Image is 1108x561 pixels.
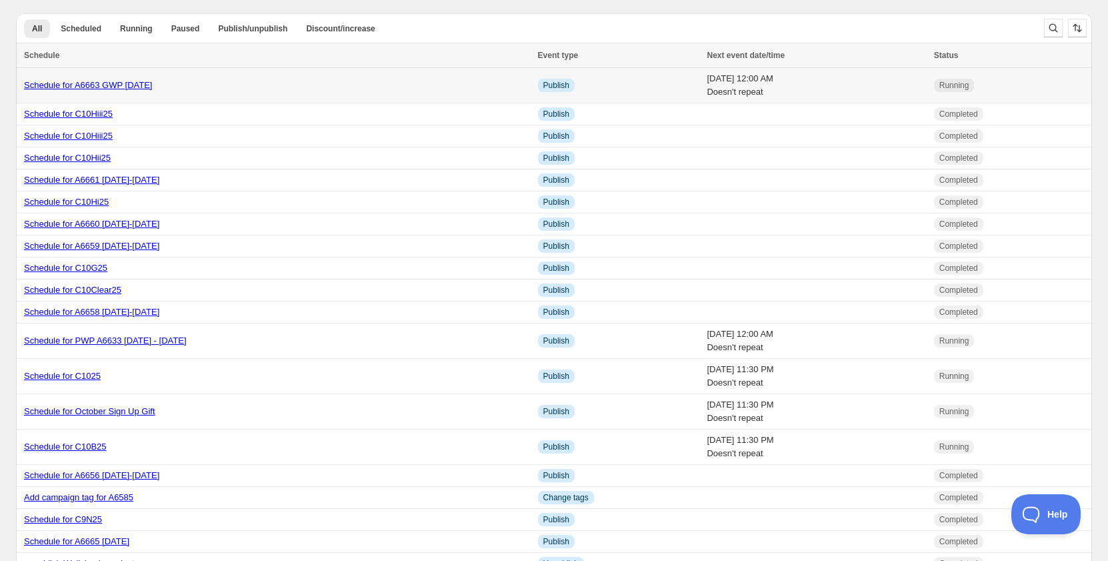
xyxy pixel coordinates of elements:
span: Publish [543,336,569,346]
span: Publish [543,241,569,251]
a: Add campaign tag for A6585 [24,492,133,502]
span: Schedule [24,51,59,60]
span: Running [120,23,153,34]
span: Completed [939,492,978,503]
span: Completed [939,514,978,525]
td: [DATE] 11:30 PM Doesn't repeat [703,359,929,394]
span: Publish [543,131,569,141]
a: Schedule for A6660 [DATE]-[DATE] [24,219,159,229]
span: Scheduled [61,23,101,34]
span: Publish [543,219,569,229]
span: Running [939,442,969,452]
a: Schedule for C1025 [24,371,101,381]
span: Completed [939,109,978,119]
span: Publish [543,197,569,207]
span: Completed [939,131,978,141]
span: Publish [543,109,569,119]
button: Search and filter results [1044,19,1063,37]
span: Running [939,80,969,91]
a: Schedule for A6665 [DATE] [24,536,129,546]
span: Running [939,406,969,417]
span: Publish [543,442,569,452]
span: Publish [543,536,569,547]
span: Completed [939,470,978,481]
a: Schedule for A6663 GWP [DATE] [24,80,152,90]
span: Event type [538,51,579,60]
a: Schedule for C10Hii25 [24,153,111,163]
span: All [32,23,42,34]
span: Paused [171,23,200,34]
span: Completed [939,263,978,273]
span: Publish [543,514,569,525]
a: Schedule for A6656 [DATE]-[DATE] [24,470,159,480]
a: Schedule for C9N25 [24,514,102,524]
td: [DATE] 12:00 AM Doesn't repeat [703,324,929,359]
span: Completed [939,307,978,318]
a: Schedule for C10G25 [24,263,107,273]
td: [DATE] 12:00 AM Doesn't repeat [703,68,929,103]
span: Change tags [543,492,589,503]
a: Schedule for C10B25 [24,442,107,452]
span: Publish/unpublish [218,23,287,34]
span: Next event date/time [707,51,785,60]
span: Running [939,336,969,346]
span: Completed [939,153,978,163]
span: Completed [939,219,978,229]
span: Completed [939,197,978,207]
span: Discount/increase [306,23,375,34]
span: Completed [939,241,978,251]
a: Schedule for C10Hiii25 [24,109,113,119]
td: [DATE] 11:30 PM Doesn't repeat [703,394,929,430]
iframe: Toggle Customer Support [1011,494,1081,534]
span: Publish [543,175,569,185]
span: Completed [939,536,978,547]
span: Publish [543,263,569,273]
span: Status [934,51,959,60]
a: Schedule for PWP A6633 [DATE] - [DATE] [24,336,187,346]
span: Publish [543,285,569,296]
span: Publish [543,307,569,318]
a: Schedule for A6659 [DATE]-[DATE] [24,241,159,251]
span: Completed [939,285,978,296]
span: Running [939,371,969,382]
a: Schedule for October Sign Up Gift [24,406,155,416]
span: Publish [543,153,569,163]
span: Publish [543,371,569,382]
a: Schedule for A6661 [DATE]-[DATE] [24,175,159,185]
a: Schedule for C10Clear25 [24,285,121,295]
td: [DATE] 11:30 PM Doesn't repeat [703,430,929,465]
span: Publish [543,406,569,417]
a: Schedule for C10Hiii25 [24,131,113,141]
span: Completed [939,175,978,185]
button: Sort the results [1068,19,1087,37]
span: Publish [543,80,569,91]
a: Schedule for A6658 [DATE]-[DATE] [24,307,159,317]
span: Publish [543,470,569,481]
a: Schedule for C10Hi25 [24,197,109,207]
